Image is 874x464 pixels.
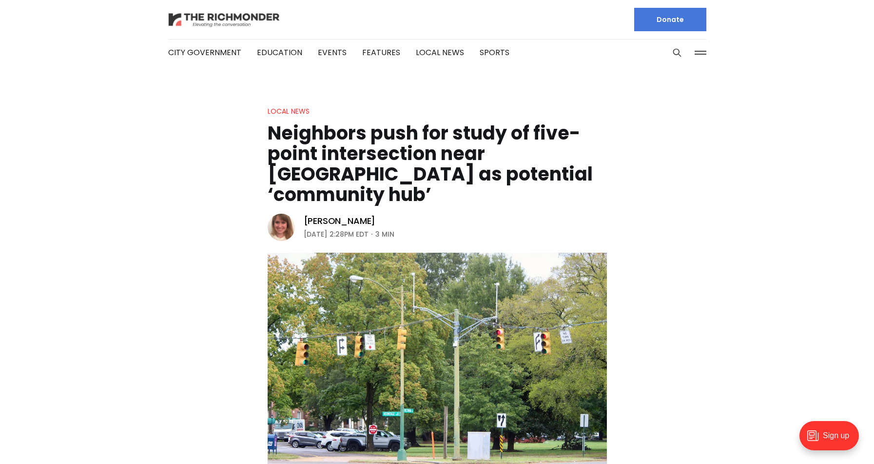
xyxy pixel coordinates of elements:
time: [DATE] 2:28PM EDT [304,228,369,240]
a: Features [362,47,400,58]
a: Local News [416,47,464,58]
img: Sarah Vogelsong [268,214,295,241]
iframe: portal-trigger [791,416,874,464]
a: Education [257,47,302,58]
h1: Neighbors push for study of five-point intersection near [GEOGRAPHIC_DATA] as potential ‘communit... [268,123,607,205]
a: Sports [480,47,509,58]
a: Local News [268,106,310,116]
img: The Richmonder [168,11,280,28]
a: Donate [634,8,706,31]
a: Events [318,47,347,58]
button: Search this site [670,45,684,60]
a: [PERSON_NAME] [304,215,376,227]
a: City Government [168,47,241,58]
span: 3 min [375,228,394,240]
